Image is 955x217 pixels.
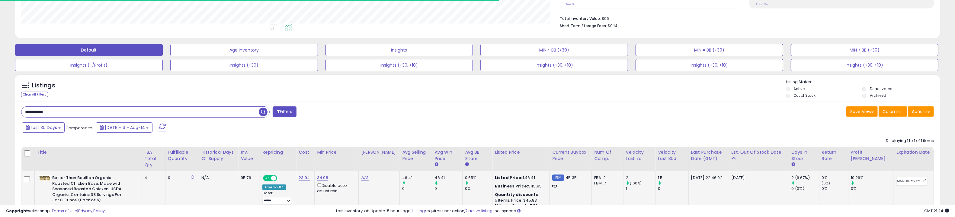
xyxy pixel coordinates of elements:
[21,92,48,97] div: Clear All Filters
[870,93,886,98] label: Archived
[435,175,463,181] div: 46.41
[96,122,152,133] button: [DATE]-16 - Aug-14
[870,86,893,91] label: Deactivated
[495,175,522,181] b: Listed Price:
[201,149,236,162] div: Historical Days Of Supply
[560,23,607,28] b: Short Term Storage Fees:
[552,175,564,181] small: FBM
[608,23,617,29] span: $0.14
[402,175,432,181] div: 46.41
[78,208,105,214] a: Privacy Policy
[168,149,197,162] div: Fulfillable Quantity
[560,14,929,22] li: $96
[794,86,805,91] label: Active
[144,149,163,168] div: FBA Total Qty
[495,184,545,189] div: $45.95
[792,186,819,191] div: 0 (0%)
[851,175,894,181] div: 10.26%
[325,44,473,56] button: Insights
[851,149,891,162] div: Profit [PERSON_NAME]
[241,175,255,181] div: 95.76
[299,149,312,156] div: Cost
[791,44,938,56] button: MIN > BB (>30)
[325,59,473,71] button: Insights (>30, >10)
[170,59,318,71] button: Insights (>30)
[495,175,545,181] div: $46.41
[846,106,878,117] button: Save View
[201,175,233,181] div: N/A
[105,124,145,131] span: [DATE]-16 - Aug-14
[402,149,429,162] div: Avg Selling Price
[495,198,545,203] div: 5 Items, Price: $45.83
[170,44,318,56] button: Age Inventory
[732,149,787,156] div: Est. Out Of Stock Date
[896,149,931,156] div: Expiration date
[15,59,163,71] button: Insights (-/Profit)
[495,192,538,197] b: Quantity discounts
[52,175,126,205] b: Better Than Bouillon Organic Roasted Chicken Base, Made with Seasoned Roasted Chicken, USDA Organ...
[465,208,495,214] a: 7 active listings
[336,208,949,214] div: Last InventoryLab Update: 5 hours ago, requires user action, not synced.
[39,175,51,181] img: 4111BM1jwRL._SL40_.jpg
[241,149,257,162] div: Inv. value
[264,176,271,181] span: ON
[626,175,655,181] div: 2
[465,175,492,181] div: 0.65%
[886,138,934,144] div: Displaying 1 to 1 of 1 items
[560,16,601,21] b: Total Inventory Value:
[792,162,795,167] small: Days In Stock.
[594,149,621,162] div: Num of Comp.
[822,149,846,162] div: Return Rate
[792,149,817,162] div: Days In Stock
[262,191,291,204] div: Preset:
[402,186,432,191] div: 0
[658,149,686,162] div: Velocity Last 30d
[894,147,934,171] th: CSV column name: cust_attr_1_Expiration date
[37,149,139,156] div: Title
[566,2,574,6] small: Prev: 0
[658,186,688,191] div: 0
[480,44,628,56] button: MIN < BB (>30)
[412,208,425,214] a: 1 listing
[262,184,286,190] div: Amazon AI *
[883,108,902,115] span: Columns
[144,175,161,181] div: 4
[626,186,655,191] div: 1
[594,175,619,181] div: FBA: 2
[31,124,57,131] span: Last 30 Days
[924,208,949,214] span: 2025-09-14 21:24 GMT
[168,175,194,181] div: 0
[495,149,547,156] div: Listed Price
[822,186,848,191] div: 0%
[276,176,286,181] span: OFF
[594,181,619,186] div: FBM: 7
[636,44,783,56] button: MIN = BB (>30)
[66,125,93,131] span: Compared to:
[691,175,724,181] div: [DATE] 22:46:02
[658,175,688,181] div: 1.5
[6,208,28,214] strong: Copyright
[317,175,328,181] a: 34.98
[822,175,848,181] div: 0%
[465,186,492,191] div: 0%
[626,149,653,162] div: Velocity Last 7d
[691,149,726,162] div: Last Purchase Date (GMT)
[361,175,368,181] a: N/A
[22,122,65,133] button: Last 30 Days
[756,2,768,6] small: Prev: N/A
[317,149,356,156] div: Min Price
[792,175,819,181] div: 2 (6.67%)
[636,59,783,71] button: Insights (>30, <10)
[435,186,463,191] div: 0
[32,81,55,90] h5: Listings
[908,106,934,117] button: Actions
[791,59,938,71] button: Insights (<30, <10)
[435,162,438,167] small: Avg Win Price.
[6,208,105,214] div: seller snap | |
[495,203,545,209] div: 10 Items, Price: $45.72
[822,181,830,186] small: (0%)
[495,183,528,189] b: Business Price:
[262,149,293,156] div: Repricing
[879,106,907,117] button: Columns
[851,186,894,191] div: 0%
